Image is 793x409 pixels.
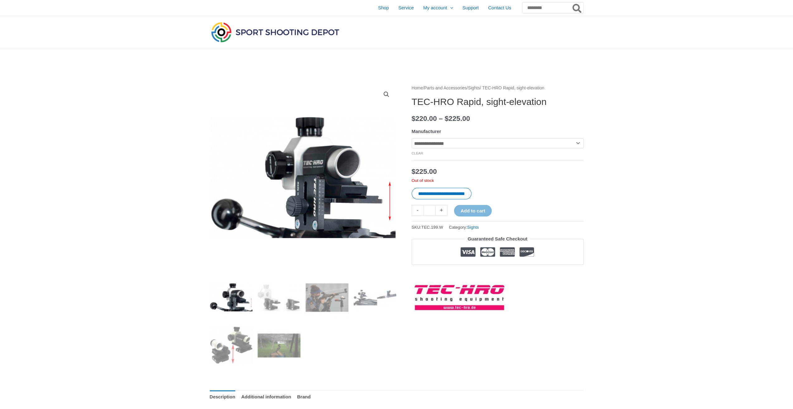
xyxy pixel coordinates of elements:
[412,205,423,216] a: -
[424,86,467,90] a: Parts and Accessories
[467,225,479,230] a: Sights
[412,168,416,175] span: $
[412,269,584,277] iframe: Customer reviews powered by Trustpilot
[210,324,253,367] img: TEC-HRO Rapid, sight-elevation - Image 5
[468,86,480,90] a: Sights
[445,115,449,122] span: $
[297,390,310,404] a: Brand
[571,2,583,13] button: Search
[210,276,253,319] img: TEC-HRO Rapid
[257,276,301,319] img: TEC-HRO Rapid, sight-elevation - Image 2
[412,96,584,107] h1: TEC-HRO Rapid, sight-elevation
[412,282,505,313] a: TEC-HRO Shooting Equipment
[412,115,416,122] span: $
[412,129,441,134] label: Manufacturer
[305,276,349,319] img: TEC-HRO Rapid, sight-elevation - Image 3
[445,115,470,122] bdi: 225.00
[412,223,443,231] span: SKU:
[465,235,530,243] legend: Guaranteed Safe Checkout
[241,390,291,404] a: Additional information
[412,86,423,90] a: Home
[449,223,479,231] span: Category:
[257,324,301,367] img: TEC-HRO Rapid, sight-elevation - Image 6
[412,84,584,92] nav: Breadcrumb
[353,276,397,319] img: TEC-HRO Rapid, sight-elevation - Image 4
[381,89,392,100] a: View full-screen image gallery
[423,205,436,216] input: Product quantity
[210,21,341,44] img: Sport Shooting Depot
[210,390,236,404] a: Description
[439,115,443,122] span: –
[412,178,584,183] p: Out of stock
[412,168,437,175] bdi: 225.00
[412,115,437,122] bdi: 220.00
[454,205,492,216] button: Add to cart
[421,225,443,230] span: TEC.199.W
[412,151,423,155] a: Clear options
[436,205,447,216] a: +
